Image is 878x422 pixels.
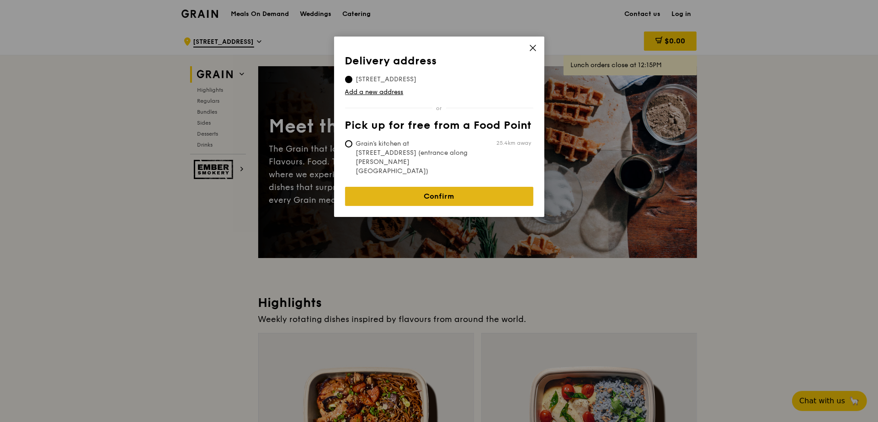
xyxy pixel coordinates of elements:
input: [STREET_ADDRESS] [345,76,352,83]
span: Grain's kitchen at [STREET_ADDRESS] (entrance along [PERSON_NAME][GEOGRAPHIC_DATA]) [345,139,481,176]
input: Grain's kitchen at [STREET_ADDRESS] (entrance along [PERSON_NAME][GEOGRAPHIC_DATA])25.4km away [345,140,352,148]
a: Add a new address [345,88,533,97]
th: Delivery address [345,55,533,71]
span: 25.4km away [497,139,532,147]
span: [STREET_ADDRESS] [345,75,428,84]
a: Confirm [345,187,533,206]
th: Pick up for free from a Food Point [345,119,533,136]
